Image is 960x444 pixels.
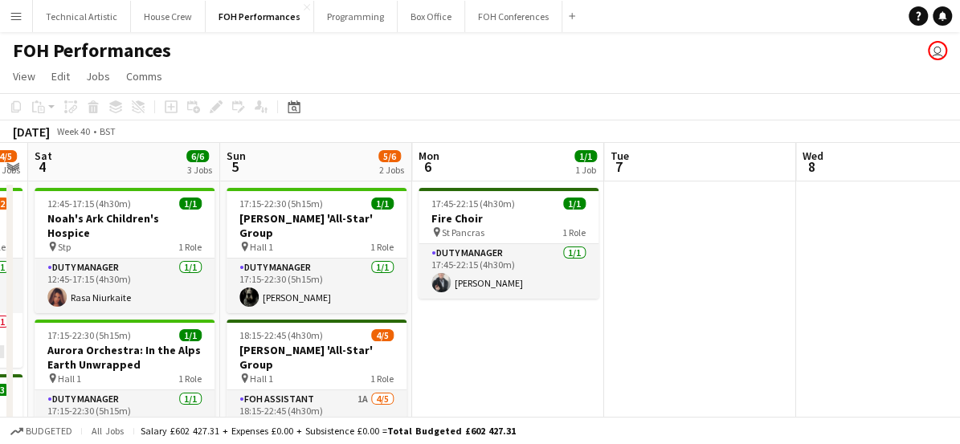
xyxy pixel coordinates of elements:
[13,69,35,84] span: View
[8,422,75,440] button: Budgeted
[398,1,465,32] button: Box Office
[13,124,50,140] div: [DATE]
[88,425,127,437] span: All jobs
[928,41,947,60] app-user-avatar: Liveforce Admin
[131,1,206,32] button: House Crew
[80,66,116,87] a: Jobs
[51,69,70,84] span: Edit
[6,66,42,87] a: View
[206,1,314,32] button: FOH Performances
[26,426,72,437] span: Budgeted
[53,125,93,137] span: Week 40
[33,1,131,32] button: Technical Artistic
[141,425,516,437] div: Salary £602 427.31 + Expenses £0.00 + Subsistence £0.00 =
[120,66,169,87] a: Comms
[126,69,162,84] span: Comms
[387,425,516,437] span: Total Budgeted £602 427.31
[100,125,116,137] div: BST
[13,39,171,63] h1: FOH Performances
[314,1,398,32] button: Programming
[86,69,110,84] span: Jobs
[465,1,562,32] button: FOH Conferences
[45,66,76,87] a: Edit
